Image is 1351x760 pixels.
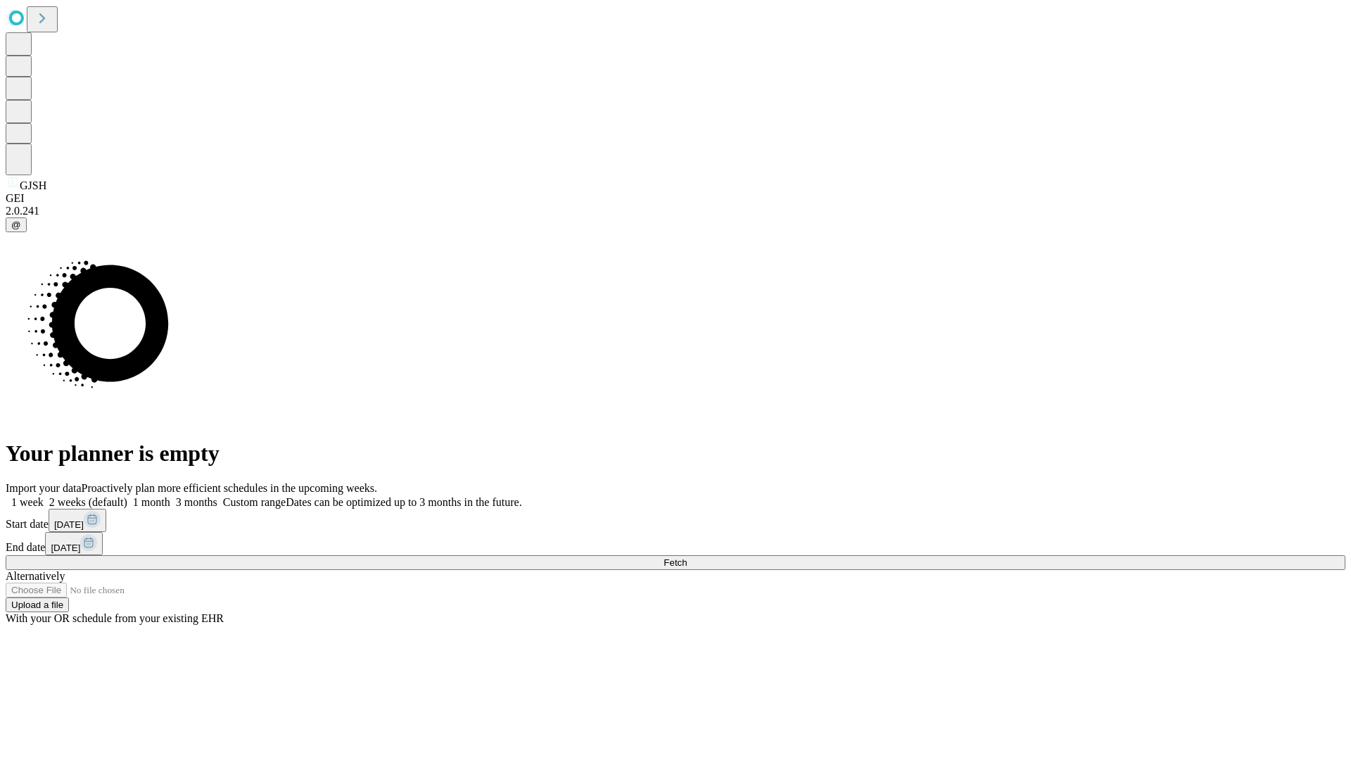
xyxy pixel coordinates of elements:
span: Dates can be optimized up to 3 months in the future. [286,496,521,508]
span: Proactively plan more efficient schedules in the upcoming weeks. [82,482,377,494]
button: Fetch [6,555,1345,570]
span: Import your data [6,482,82,494]
div: End date [6,532,1345,555]
span: Fetch [664,557,687,568]
span: @ [11,220,21,230]
div: 2.0.241 [6,205,1345,217]
span: 1 month [133,496,170,508]
span: GJSH [20,179,46,191]
span: 1 week [11,496,44,508]
span: Custom range [223,496,286,508]
button: @ [6,217,27,232]
span: With your OR schedule from your existing EHR [6,612,224,624]
button: [DATE] [49,509,106,532]
span: 2 weeks (default) [49,496,127,508]
h1: Your planner is empty [6,441,1345,467]
span: 3 months [176,496,217,508]
span: [DATE] [54,519,84,530]
div: GEI [6,192,1345,205]
span: [DATE] [51,543,80,553]
button: [DATE] [45,532,103,555]
button: Upload a file [6,597,69,612]
span: Alternatively [6,570,65,582]
div: Start date [6,509,1345,532]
